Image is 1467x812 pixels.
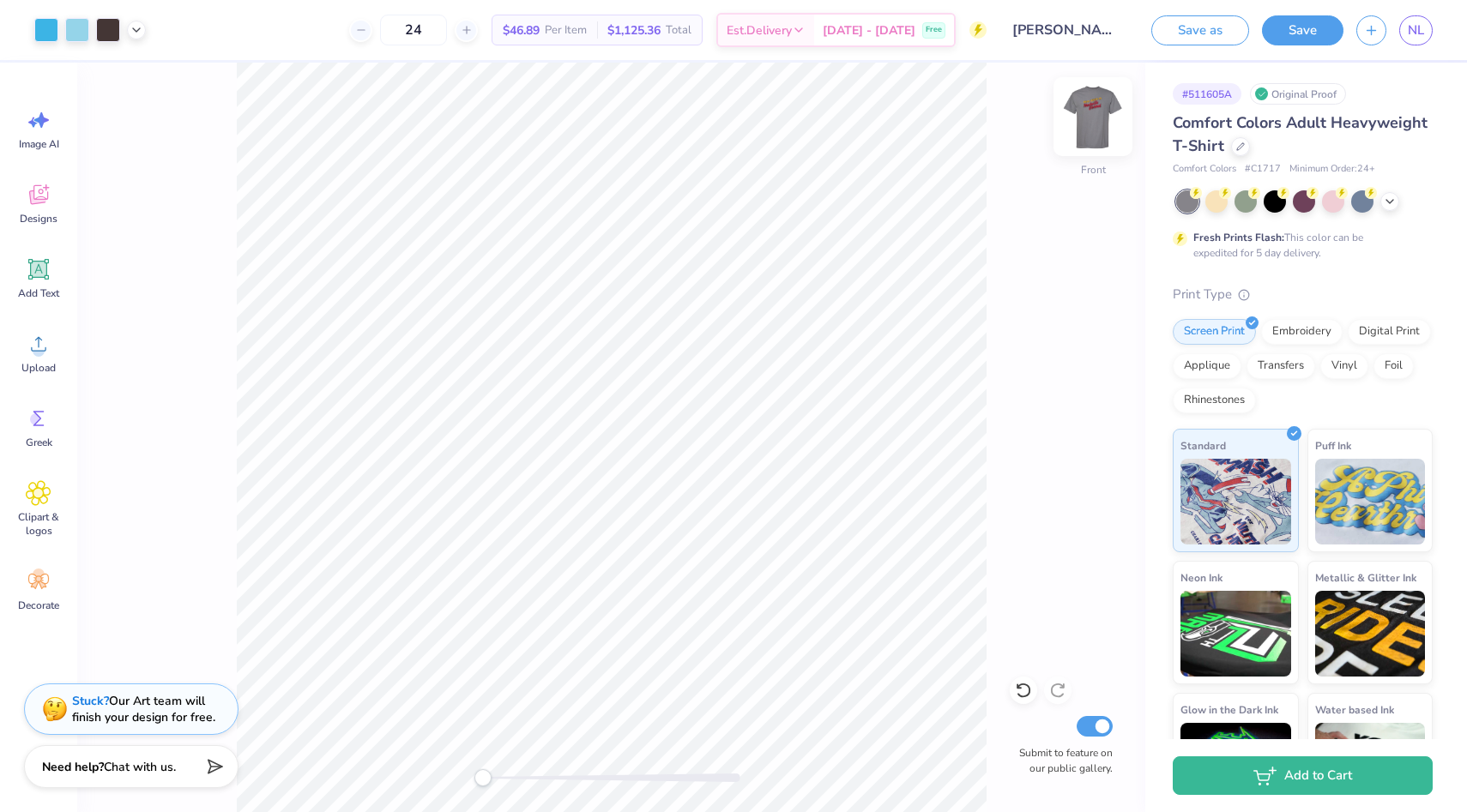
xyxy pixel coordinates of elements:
[1348,319,1431,345] div: Digital Print
[1315,591,1426,677] img: Metallic & Glitter Ink
[1173,319,1256,345] div: Screen Print
[1173,756,1433,795] button: Add to Cart
[1315,459,1426,544] img: Puff Ink
[1373,353,1414,379] div: Foil
[999,13,1126,47] input: Untitled Design
[1173,285,1433,304] div: Print Type
[1315,436,1351,454] span: Puff Ink
[26,436,52,449] span: Greek
[1180,436,1226,454] span: Standard
[1315,568,1416,586] span: Metallic & Glitter Ink
[1193,230,1404,261] div: This color can be expedited for 5 day delivery.
[503,21,540,39] span: $46.89
[1173,162,1236,177] span: Comfort Colors
[18,286,59,300] span: Add Text
[1315,701,1394,719] span: Water based Ink
[1010,745,1113,776] label: Submit to feature on our public gallery.
[1180,701,1278,719] span: Glow in the Dark Ink
[380,15,447,45] input: – –
[727,21,792,39] span: Est. Delivery
[926,24,942,36] span: Free
[1315,723,1426,809] img: Water based Ink
[1180,591,1291,677] img: Neon Ink
[1399,15,1433,45] a: NL
[1173,388,1256,413] div: Rhinestones
[474,769,492,786] div: Accessibility label
[1262,15,1343,45] button: Save
[1289,162,1375,177] span: Minimum Order: 24 +
[1247,353,1315,379] div: Transfers
[21,361,56,375] span: Upload
[42,759,104,775] strong: Need help?
[1173,112,1428,156] span: Comfort Colors Adult Heavyweight T-Shirt
[1059,82,1127,151] img: Front
[1173,353,1241,379] div: Applique
[10,510,67,538] span: Clipart & logos
[545,21,587,39] span: Per Item
[72,693,215,725] div: Our Art team will finish your design for free.
[1193,231,1284,244] strong: Fresh Prints Flash:
[1180,723,1291,809] img: Glow in the Dark Ink
[1261,319,1343,345] div: Embroidery
[104,759,176,775] span: Chat with us.
[1173,83,1241,105] div: # 511605A
[1081,162,1106,177] div: Front
[666,21,691,39] span: Total
[1320,353,1368,379] div: Vinyl
[1151,15,1249,45] button: Save as
[1408,21,1424,40] span: NL
[18,598,59,612] span: Decorate
[607,21,661,39] span: $1,125.36
[823,21,915,39] span: [DATE] - [DATE]
[1250,83,1346,105] div: Original Proof
[1180,459,1291,544] img: Standard
[1245,162,1281,177] span: # C1717
[1180,568,1222,586] span: Neon Ink
[72,693,109,709] strong: Stuck?
[20,212,57,226] span: Designs
[19,137,59,151] span: Image AI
